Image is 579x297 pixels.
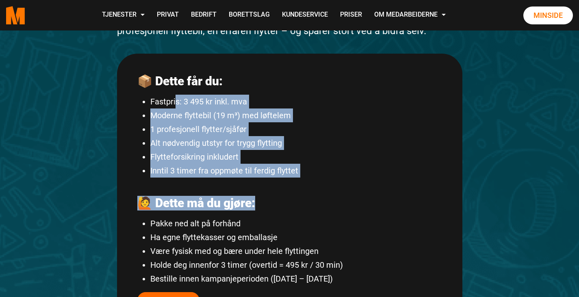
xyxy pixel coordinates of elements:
[185,1,223,30] a: Bedrift
[150,244,442,258] li: Være fysisk med og bære under hele flyttingen
[137,196,442,210] h2: 🙋 Dette må du gjøre:
[150,230,442,244] li: Ha egne flyttekasser og emballasje
[276,1,334,30] a: Kundeservice
[368,1,452,30] a: Om Medarbeiderne
[150,258,442,272] li: Holde deg innenfor 3 timer (overtid = 495 kr / 30 min)
[137,74,442,89] h2: 📦 Dette får du:
[334,1,368,30] a: Priser
[151,1,185,30] a: Privat
[96,1,151,30] a: Tjenester
[150,164,442,178] li: Inntil 3 timer fra oppmøte til ferdig flyttet
[150,122,442,136] li: 1 profesjonell flytter/sjåfør
[150,272,442,286] li: Bestille innen kampanjeperioden ([DATE] – [DATE])
[150,136,442,150] li: Alt nødvendig utstyr for trygg flytting
[150,150,442,164] li: Flytteforsikring inkludert
[150,108,442,122] li: Moderne flyttebil (19 m³) med løftelem
[223,1,276,30] a: Borettslag
[523,7,573,24] a: Minside
[150,95,442,108] li: Fastpris: 3 495 kr inkl. mva
[150,217,442,230] li: Pakke ned alt på forhånd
